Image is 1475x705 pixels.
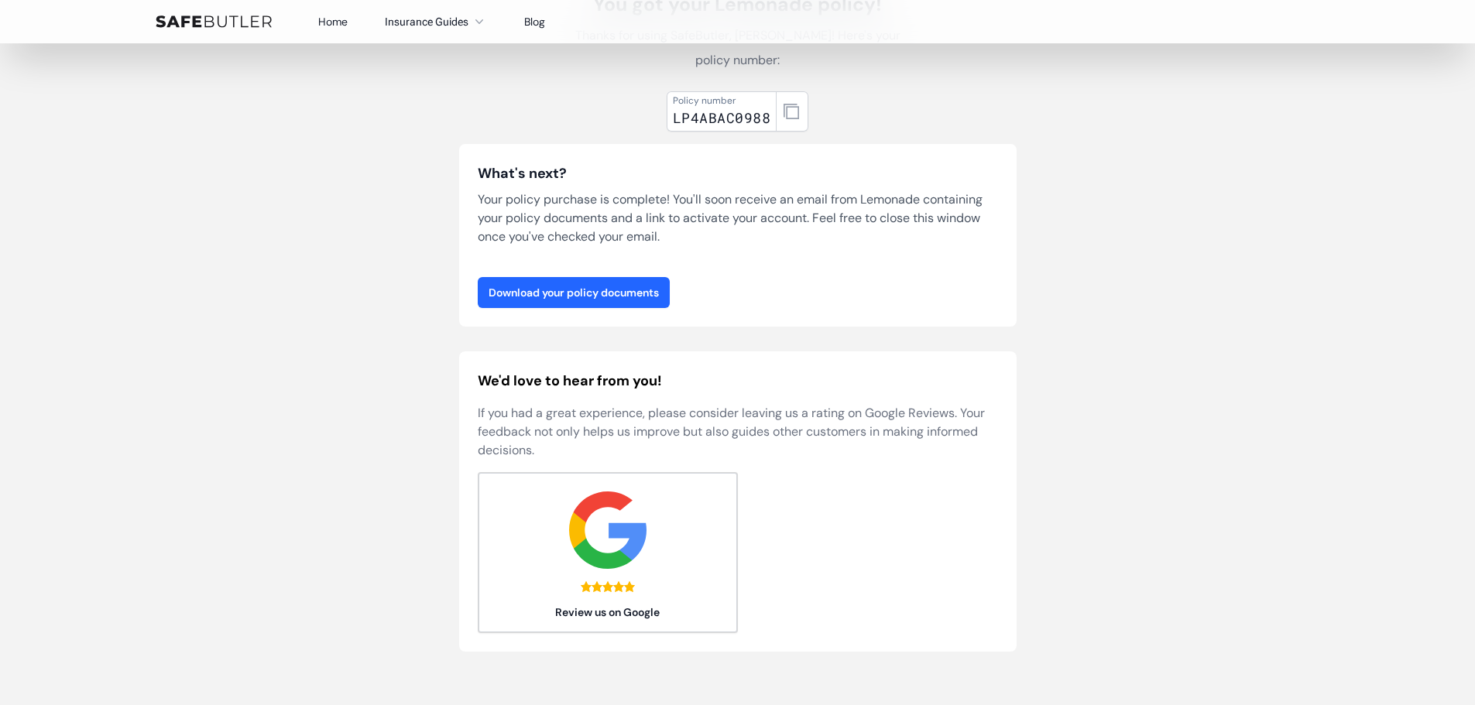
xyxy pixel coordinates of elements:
div: Policy number [673,94,770,107]
img: google.svg [569,491,647,569]
p: If you had a great experience, please consider leaving us a rating on Google Reviews. Your feedba... [478,404,998,460]
img: SafeButler Text Logo [156,15,272,28]
a: Blog [524,15,545,29]
a: Review us on Google [478,472,738,633]
h2: We'd love to hear from you! [478,370,998,392]
div: LP4ABAC0988 [673,107,770,128]
div: 5.0 [581,581,635,592]
a: Download your policy documents [478,277,670,308]
a: Home [318,15,348,29]
p: Your policy purchase is complete! You'll soon receive an email from Lemonade containing your poli... [478,190,998,246]
button: Insurance Guides [385,12,487,31]
h3: What's next? [478,163,998,184]
p: Thanks for using SafeButler, [PERSON_NAME]! Here's your policy number: [564,23,911,73]
span: Review us on Google [479,604,737,620]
